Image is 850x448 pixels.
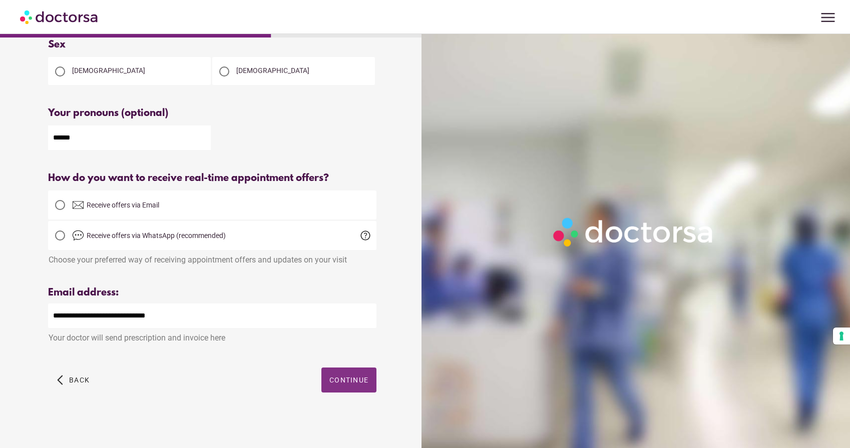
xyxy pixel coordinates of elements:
button: Your consent preferences for tracking technologies [833,327,850,344]
div: Choose your preferred way of receiving appointment offers and updates on your visit [48,250,376,264]
span: [DEMOGRAPHIC_DATA] [72,66,145,74]
span: help [359,229,371,241]
div: Sex [48,39,376,50]
div: Email address: [48,287,376,298]
button: arrow_back_ios Back [53,367,94,392]
img: chat [72,229,84,241]
button: Continue [321,367,376,392]
span: Receive offers via WhatsApp (recommended) [87,231,226,239]
img: email [72,199,84,211]
span: [DEMOGRAPHIC_DATA] [236,66,309,74]
span: Continue [329,376,368,384]
span: Receive offers via Email [87,201,159,209]
img: Logo-Doctorsa-trans-White-partial-flat.png [549,213,719,251]
span: menu [818,8,837,27]
div: How do you want to receive real-time appointment offers? [48,172,376,184]
div: Your pronouns (optional) [48,107,376,119]
img: Doctorsa.com [20,5,99,28]
div: Your doctor will send prescription and invoice here [48,328,376,342]
span: Back [69,376,90,384]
